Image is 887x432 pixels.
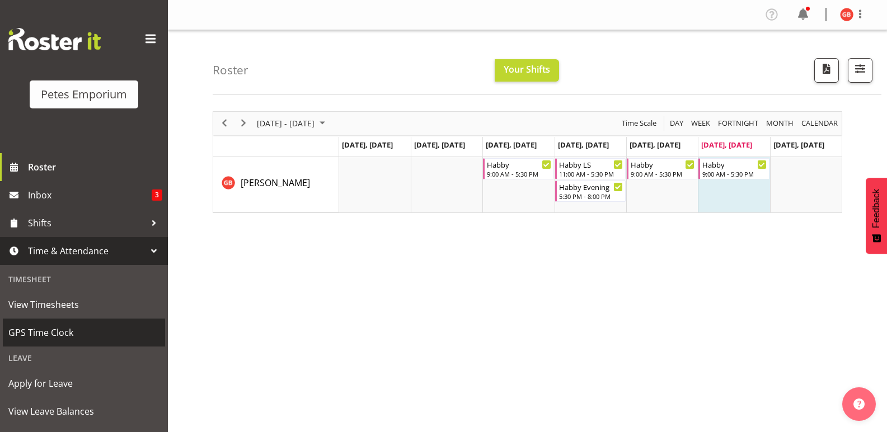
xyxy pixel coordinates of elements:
div: Leave [3,346,165,369]
span: [PERSON_NAME] [241,177,310,189]
td: Gillian Byford resource [213,157,339,212]
div: Habby [702,159,766,170]
span: GPS Time Clock [8,324,159,341]
div: Petes Emporium [41,86,127,103]
div: 11:00 AM - 5:30 PM [559,169,623,178]
div: 5:30 PM - 8:00 PM [559,192,623,201]
span: [DATE], [DATE] [630,140,680,150]
span: Time & Attendance [28,243,146,259]
button: Your Shifts [495,59,559,82]
div: Habby [487,159,551,170]
span: [DATE], [DATE] [342,140,393,150]
h4: Roster [213,64,248,77]
div: Timesheet [3,268,165,291]
a: View Leave Balances [3,397,165,425]
div: 9:00 AM - 5:30 PM [631,169,694,178]
img: help-xxl-2.png [853,398,865,410]
div: Habby Evening [559,181,623,192]
button: Timeline Week [689,116,712,130]
a: GPS Time Clock [3,319,165,346]
span: Time Scale [621,116,658,130]
button: Feedback - Show survey [866,178,887,254]
span: [DATE], [DATE] [701,140,752,150]
span: Day [669,116,684,130]
span: Month [765,116,795,130]
div: previous period [215,112,234,135]
a: [PERSON_NAME] [241,176,310,189]
img: Rosterit website logo [8,28,101,50]
div: Gillian Byford"s event - Habby Begin From Friday, September 19, 2025 at 9:00:00 AM GMT+12:00 Ends... [627,158,697,179]
span: Roster [28,159,162,175]
div: Gillian Byford"s event - Habby LS Begin From Thursday, September 18, 2025 at 11:00:00 AM GMT+12:0... [555,158,626,179]
span: calendar [800,116,839,130]
span: Fortnight [717,116,759,130]
button: September 2025 [255,116,330,130]
span: Week [690,116,711,130]
button: Timeline Month [764,116,796,130]
button: Fortnight [716,116,761,130]
div: Habby [631,159,694,170]
button: Previous [217,116,232,130]
span: View Timesheets [8,296,159,313]
div: 9:00 AM - 5:30 PM [702,169,766,178]
div: Gillian Byford"s event - Habby Begin From Saturday, September 20, 2025 at 9:00:00 AM GMT+12:00 En... [698,158,769,179]
div: Timeline Week of September 20, 2025 [213,111,842,213]
div: next period [234,112,253,135]
span: Shifts [28,215,146,231]
button: Month [800,116,840,130]
span: [DATE], [DATE] [486,140,537,150]
span: Your Shifts [504,63,550,75]
div: 9:00 AM - 5:30 PM [487,169,551,178]
a: View Timesheets [3,291,165,319]
div: Gillian Byford"s event - Habby Evening Begin From Thursday, September 18, 2025 at 5:30:00 PM GMT+... [555,181,626,202]
button: Filter Shifts [848,58,872,83]
span: 3 [152,189,162,201]
span: [DATE], [DATE] [773,140,824,150]
span: [DATE] - [DATE] [256,116,316,130]
div: Habby LS [559,159,623,170]
span: View Leave Balances [8,403,159,420]
span: Apply for Leave [8,375,159,392]
div: Gillian Byford"s event - Habby Begin From Wednesday, September 17, 2025 at 9:00:00 AM GMT+12:00 E... [483,158,553,179]
img: gillian-byford11184.jpg [840,8,853,21]
button: Download a PDF of the roster according to the set date range. [814,58,839,83]
span: [DATE], [DATE] [558,140,609,150]
button: Timeline Day [668,116,686,130]
span: Feedback [871,189,881,228]
span: [DATE], [DATE] [414,140,465,150]
div: September 15 - 21, 2025 [253,112,332,135]
a: Apply for Leave [3,369,165,397]
button: Next [236,116,251,130]
span: Inbox [28,187,152,203]
button: Time Scale [620,116,659,130]
table: Timeline Week of September 20, 2025 [339,157,842,212]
